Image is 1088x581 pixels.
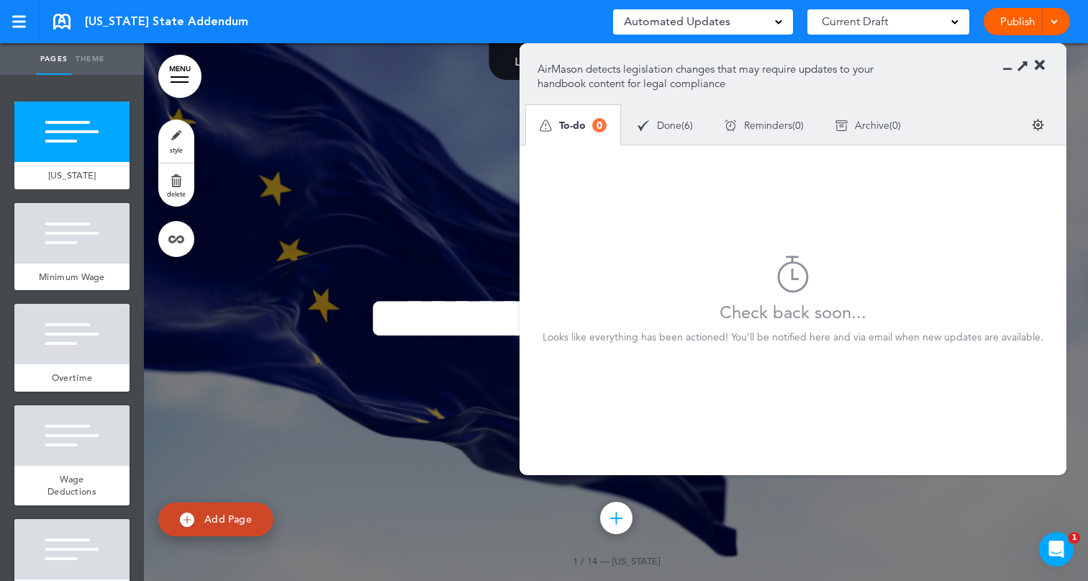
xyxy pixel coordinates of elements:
span: Wage Deductions [47,473,96,498]
span: style [170,145,183,154]
span: 0 [795,120,801,130]
div: Looks like everything has been actioned! You’ll be notified here and via email when new updates a... [543,332,1043,342]
span: Current Draft [822,12,888,32]
span: Reminders [744,120,792,130]
a: Overtime [14,364,130,392]
span: To-do [559,120,586,130]
a: delete [158,163,194,207]
span: Overtime [52,371,92,384]
img: apu_icons_done.svg [638,120,650,132]
a: [US_STATE] [14,162,130,189]
span: 0 [592,118,607,132]
a: Wage Deductions [14,466,130,505]
div: ( ) [709,107,820,145]
iframe: Intercom live chat [1039,532,1074,567]
p: AirMason detects legislation changes that may require updates to your handbook content for legal ... [538,62,895,91]
span: [US_STATE] State Addendum [85,14,248,30]
span: [US_STATE] [48,169,96,181]
img: apu_icons_remind.svg [725,120,737,132]
div: Check back soon... [720,293,866,332]
a: Minimum Wage [14,264,130,291]
img: settings.svg [1032,119,1044,131]
div: — [515,56,717,67]
span: Done [657,120,681,130]
span: 6 [684,120,690,130]
span: Last updated: [515,55,581,68]
img: apu_icons_archive.svg [835,120,848,132]
span: delete [167,189,186,198]
span: Minimum Wage [39,271,105,283]
a: Pages [36,43,72,75]
div: ( ) [622,107,709,145]
a: style [158,120,194,163]
span: [US_STATE] [612,555,660,567]
a: Publish [994,8,1040,35]
span: 1 [1069,532,1080,544]
img: timer.svg [777,256,809,293]
span: Add Page [204,513,252,526]
span: Automated Updates [624,12,730,32]
a: MENU [158,55,201,98]
span: 1 / 14 [573,555,597,567]
div: ( ) [820,107,917,145]
span: — [600,555,609,567]
span: 0 [892,120,898,130]
a: Theme [72,43,108,75]
a: Add Page [158,503,273,536]
img: add.svg [180,513,194,527]
img: apu_icons_todo.svg [540,120,552,132]
span: Archive [855,120,889,130]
